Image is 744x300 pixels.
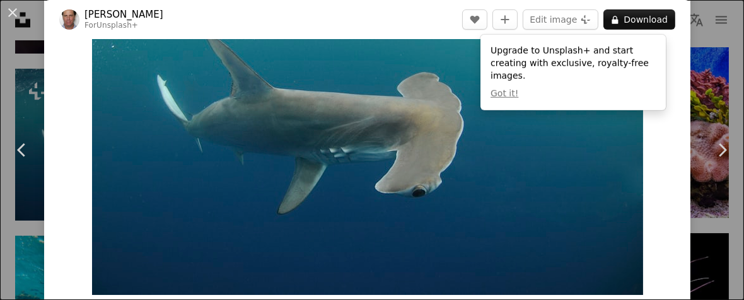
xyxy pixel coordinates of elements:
[84,8,163,21] a: [PERSON_NAME]
[84,21,163,31] div: For
[480,35,666,110] div: Upgrade to Unsplash+ and start creating with exclusive, royalty-free images.
[491,88,518,100] button: Got it!
[700,89,744,211] a: Next
[462,9,487,30] button: Like
[59,9,79,30] img: Go to Marc Serota's profile
[523,9,598,30] button: Edit image
[96,21,138,30] a: Unsplash+
[603,9,675,30] button: Download
[492,9,518,30] button: Add to Collection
